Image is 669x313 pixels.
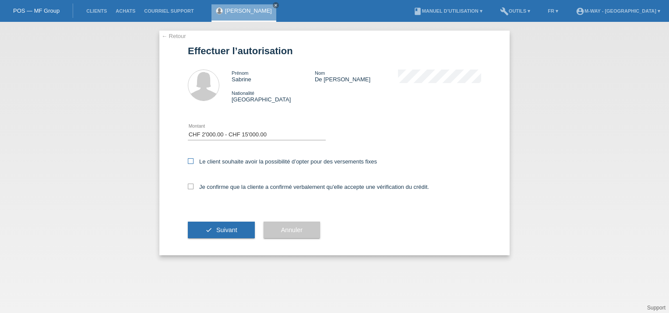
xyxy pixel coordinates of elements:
[571,8,665,14] a: account_circlem-way - [GEOGRAPHIC_DATA] ▾
[315,70,325,76] span: Nom
[232,90,254,96] span: Nationalité
[315,70,398,83] div: De [PERSON_NAME]
[496,8,535,14] a: buildOutils ▾
[281,226,303,233] span: Annuler
[543,8,563,14] a: FR ▾
[232,70,315,83] div: Sabrine
[188,158,377,165] label: Le client souhaite avoir la possibilité d’opter pour des versements fixes
[232,70,249,76] span: Prénom
[273,2,279,8] a: close
[576,7,584,16] i: account_circle
[216,226,237,233] span: Suivant
[274,3,278,7] i: close
[162,33,186,39] a: ← Retour
[232,90,315,103] div: [GEOGRAPHIC_DATA]
[264,222,320,238] button: Annuler
[13,7,60,14] a: POS — MF Group
[500,7,509,16] i: build
[225,7,272,14] a: [PERSON_NAME]
[140,8,198,14] a: Courriel Support
[205,226,212,233] i: check
[82,8,111,14] a: Clients
[188,222,255,238] button: check Suivant
[409,8,487,14] a: bookManuel d’utilisation ▾
[188,45,481,56] h1: Effectuer l’autorisation
[111,8,140,14] a: Achats
[413,7,422,16] i: book
[647,305,665,311] a: Support
[188,184,429,190] label: Je confirme que la cliente a confirmé verbalement qu'elle accepte une vérification du crédit.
